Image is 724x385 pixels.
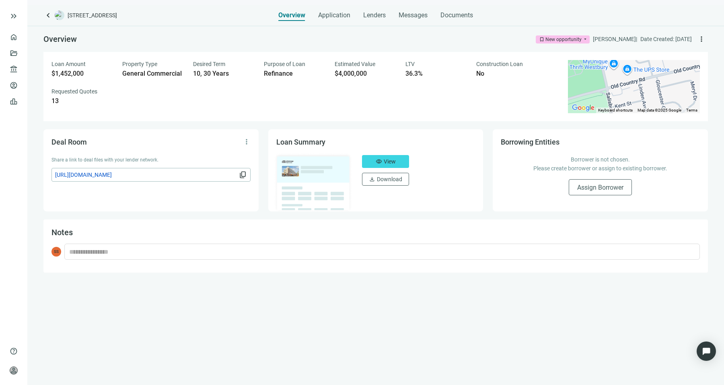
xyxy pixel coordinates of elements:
[362,155,409,168] button: visibilityView
[68,11,117,19] span: [STREET_ADDRESS]
[335,70,396,78] div: $4,000,000
[335,61,375,67] span: Estimated Value
[51,138,87,146] span: Deal Room
[384,158,396,165] span: View
[264,61,305,67] span: Purpose of Loan
[638,108,681,112] span: Map data ©2025 Google
[640,35,692,43] div: Date Created: [DATE]
[501,138,559,146] span: Borrowing Entities
[55,10,64,20] img: deal-logo
[363,11,386,19] span: Lenders
[695,33,708,46] button: more_vert
[10,347,18,355] span: help
[509,164,692,173] p: Please create borrower or assign to existing borrower.
[51,70,113,78] div: $1,452,000
[545,35,582,43] div: New opportunity
[278,11,305,19] span: Overview
[697,342,716,361] div: Open Intercom Messenger
[51,61,86,67] span: Loan Amount
[264,70,325,78] div: Refinance
[405,61,415,67] span: LTV
[539,37,545,42] span: bookmark
[570,103,596,113] img: Google
[509,155,692,164] p: Borrower is not chosen.
[318,11,350,19] span: Application
[9,11,19,21] button: keyboard_double_arrow_right
[193,61,225,67] span: Desired Term
[697,35,705,43] span: more_vert
[55,170,237,179] span: [URL][DOMAIN_NAME]
[377,176,402,182] span: Download
[51,97,113,105] div: 13
[51,88,97,95] span: Requested Quotes
[369,176,375,182] span: download
[440,11,473,19] span: Documents
[362,173,409,186] button: downloadDownload
[239,171,247,179] span: content_copy
[10,366,18,375] span: person
[122,70,183,78] div: General Commercial
[399,11,428,19] span: Messages
[686,108,697,112] a: Terms (opens in new tab)
[51,247,61,257] span: SS
[570,103,596,113] a: Open this area in Google Maps (opens a new window)
[476,61,523,67] span: Construction Loan
[240,135,253,148] button: more_vert
[276,138,325,146] span: Loan Summary
[43,34,77,44] span: Overview
[476,70,537,78] div: No
[43,10,53,20] a: keyboard_arrow_left
[593,35,637,43] div: [PERSON_NAME] |
[569,179,632,195] button: Assign Borrower
[193,70,254,78] div: 10, 30 Years
[405,70,467,78] div: 36.3%
[376,158,382,165] span: visibility
[243,138,251,146] span: more_vert
[598,108,633,113] button: Keyboard shortcuts
[274,153,353,212] img: dealOverviewImg
[51,228,73,237] span: Notes
[10,65,15,73] span: account_balance
[122,61,157,67] span: Property Type
[577,184,623,191] span: Assign Borrower
[51,157,158,163] span: Share a link to deal files with your lender network.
